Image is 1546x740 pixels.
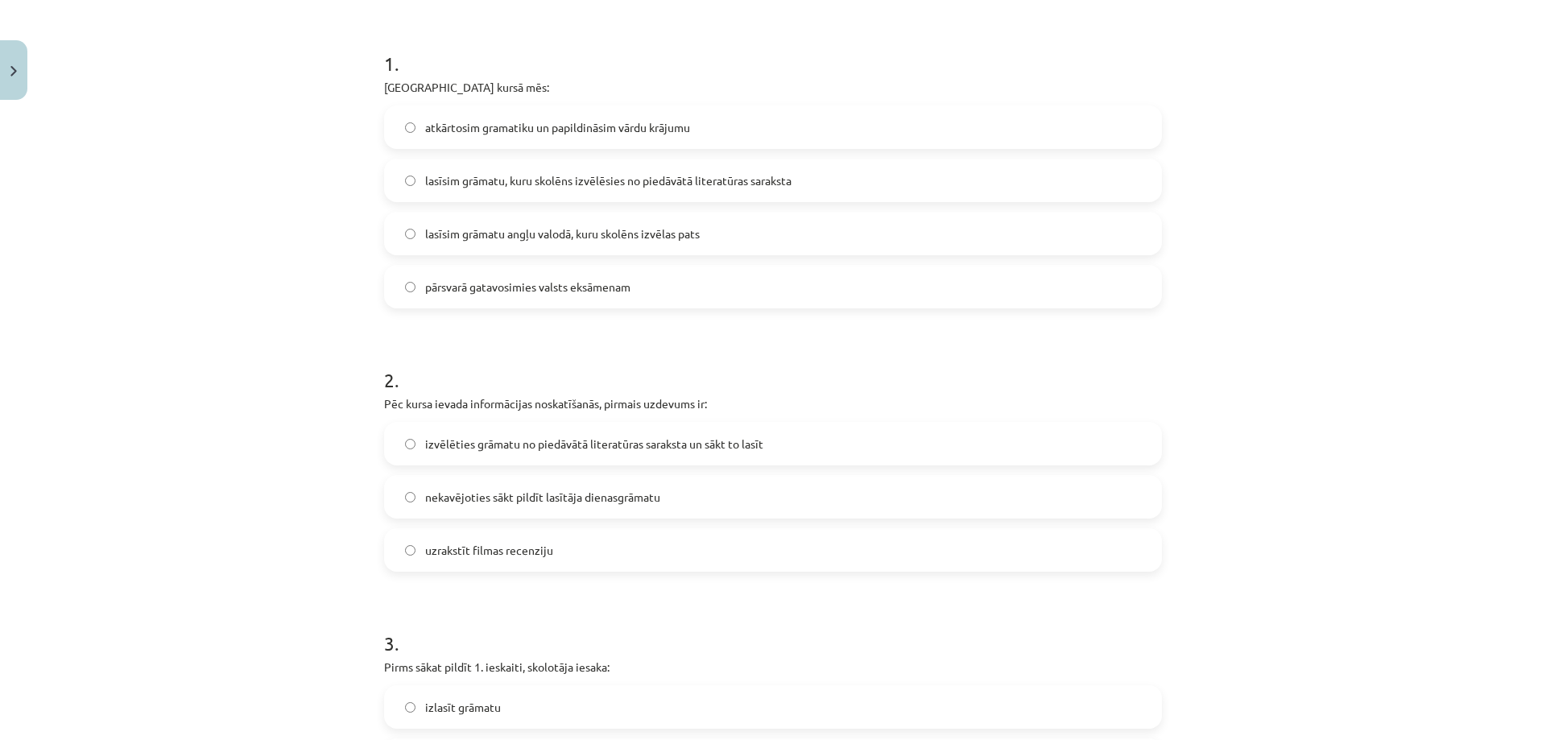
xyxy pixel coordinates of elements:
[384,24,1162,74] h1: 1 .
[425,225,700,242] span: lasīsim grāmatu angļu valodā, kuru skolēns izvēlas pats
[10,66,17,76] img: icon-close-lesson-0947bae3869378f0d4975bcd49f059093ad1ed9edebbc8119c70593378902aed.svg
[425,119,690,136] span: atkārtosim gramatiku un papildināsim vārdu krājumu
[405,545,415,556] input: uzrakstīt filmas recenziju
[405,492,415,502] input: nekavējoties sākt pildīt lasītāja dienasgrāmatu
[425,699,501,716] span: izlasīt grāmatu
[425,489,660,506] span: nekavējoties sākt pildīt lasītāja dienasgrāmatu
[405,282,415,292] input: pārsvarā gatavosimies valsts eksāmenam
[405,176,415,186] input: lasīsim grāmatu, kuru skolēns izvēlēsies no piedāvātā literatūras saraksta
[384,341,1162,391] h1: 2 .
[384,395,1162,412] p: Pēc kursa ievada informācijas noskatīšanās, pirmais uzdevums ir:
[405,439,415,449] input: izvēlēties grāmatu no piedāvātā literatūras saraksta un sākt to lasīt
[405,229,415,239] input: lasīsim grāmatu angļu valodā, kuru skolēns izvēlas pats
[425,172,792,189] span: lasīsim grāmatu, kuru skolēns izvēlēsies no piedāvātā literatūras saraksta
[384,79,1162,96] p: [GEOGRAPHIC_DATA] kursā mēs:
[425,436,763,453] span: izvēlēties grāmatu no piedāvātā literatūras saraksta un sākt to lasīt
[425,542,553,559] span: uzrakstīt filmas recenziju
[384,659,1162,676] p: Pirms sākat pildīt 1. ieskaiti, skolotāja iesaka:
[405,702,415,713] input: izlasīt grāmatu
[384,604,1162,654] h1: 3 .
[405,122,415,133] input: atkārtosim gramatiku un papildināsim vārdu krājumu
[425,279,630,296] span: pārsvarā gatavosimies valsts eksāmenam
